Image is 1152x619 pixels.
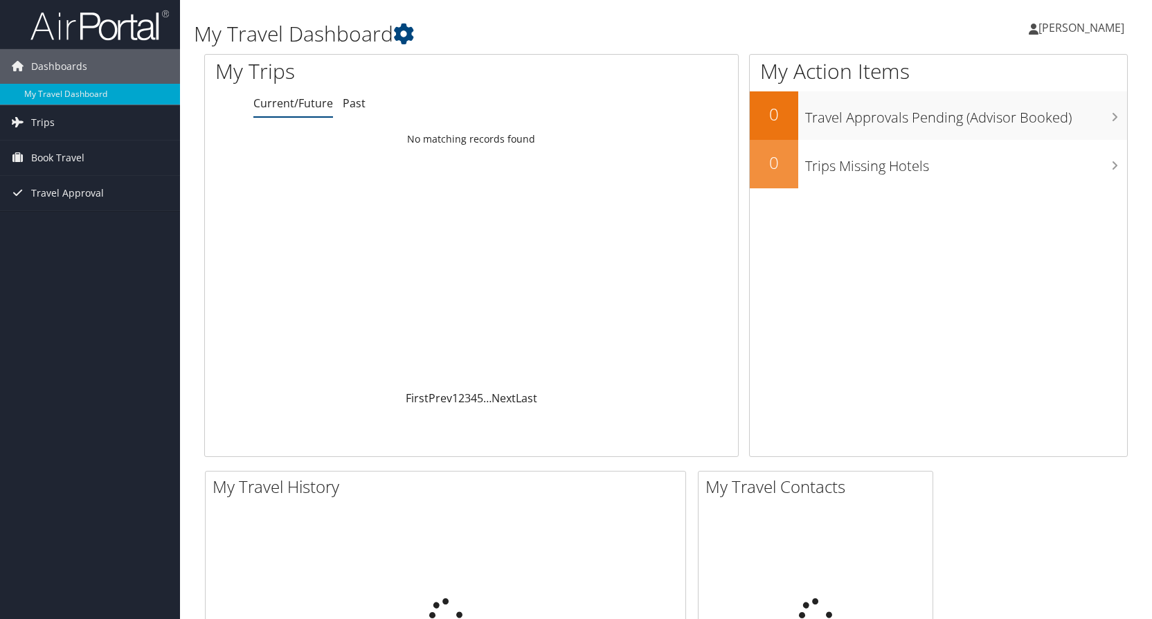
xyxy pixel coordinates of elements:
[492,391,516,406] a: Next
[1038,20,1124,35] span: [PERSON_NAME]
[750,140,1127,188] a: 0Trips Missing Hotels
[452,391,458,406] a: 1
[31,49,87,84] span: Dashboards
[1029,7,1138,48] a: [PERSON_NAME]
[477,391,483,406] a: 5
[750,57,1127,86] h1: My Action Items
[705,475,933,499] h2: My Travel Contacts
[471,391,477,406] a: 4
[805,150,1127,176] h3: Trips Missing Hotels
[31,176,104,210] span: Travel Approval
[213,475,685,499] h2: My Travel History
[805,101,1127,127] h3: Travel Approvals Pending (Advisor Booked)
[194,19,823,48] h1: My Travel Dashboard
[458,391,465,406] a: 2
[343,96,366,111] a: Past
[750,151,798,174] h2: 0
[750,91,1127,140] a: 0Travel Approvals Pending (Advisor Booked)
[31,141,84,175] span: Book Travel
[205,127,738,152] td: No matching records found
[253,96,333,111] a: Current/Future
[215,57,505,86] h1: My Trips
[750,102,798,126] h2: 0
[30,9,169,42] img: airportal-logo.png
[516,391,537,406] a: Last
[429,391,452,406] a: Prev
[31,105,55,140] span: Trips
[465,391,471,406] a: 3
[483,391,492,406] span: …
[406,391,429,406] a: First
